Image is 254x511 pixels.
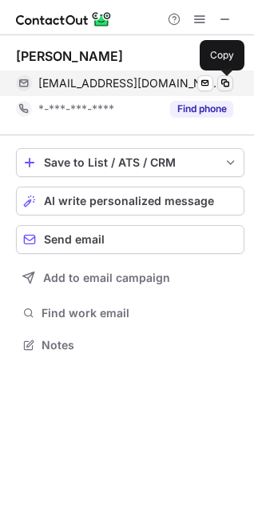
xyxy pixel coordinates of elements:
button: save-profile-one-click [16,148,244,177]
div: Save to List / ATS / CRM [44,156,216,169]
img: ContactOut v5.3.10 [16,10,112,29]
div: [PERSON_NAME] [16,48,123,64]
span: Add to email campaign [43,272,170,284]
span: [EMAIL_ADDRESS][DOMAIN_NAME] [38,76,221,91]
span: Notes [42,338,238,352]
button: Notes [16,334,244,356]
button: Find work email [16,302,244,324]
span: Send email [44,233,105,246]
button: AI write personalized message [16,187,244,215]
button: Add to email campaign [16,264,244,292]
button: Send email [16,225,244,254]
button: Reveal Button [170,101,233,117]
span: Find work email [42,306,238,320]
span: AI write personalized message [44,195,214,207]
